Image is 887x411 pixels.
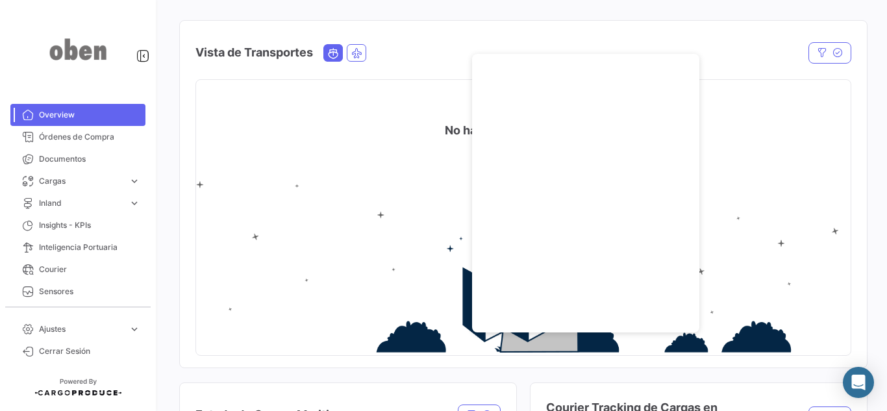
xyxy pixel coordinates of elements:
a: Documentos [10,148,145,170]
div: Abrir Intercom Messenger [843,367,874,398]
a: Sensores [10,280,145,303]
img: oben-logo.png [45,16,110,83]
button: Air [347,45,366,61]
a: Órdenes de Compra [10,126,145,148]
a: Overview [10,104,145,126]
button: Ocean [324,45,342,61]
span: Overview [39,109,140,121]
span: Courier [39,264,140,275]
span: Documentos [39,153,140,165]
span: Cerrar Sesión [39,345,140,357]
span: Órdenes de Compra [39,131,140,143]
span: Sensores [39,286,140,297]
span: Cargas [39,175,123,187]
span: Ajustes [39,323,123,335]
a: Inteligencia Portuaria [10,236,145,258]
a: Courier [10,258,145,280]
span: Inteligencia Portuaria [39,242,140,253]
span: Insights - KPIs [39,219,140,231]
span: expand_more [129,197,140,209]
span: Inland [39,197,123,209]
a: Insights - KPIs [10,214,145,236]
h4: Vista de Transportes [195,44,313,62]
span: expand_more [129,175,140,187]
img: no-info.png [196,181,851,353]
span: expand_more [129,323,140,335]
h4: No hay envíos para mostrar! [445,121,603,140]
